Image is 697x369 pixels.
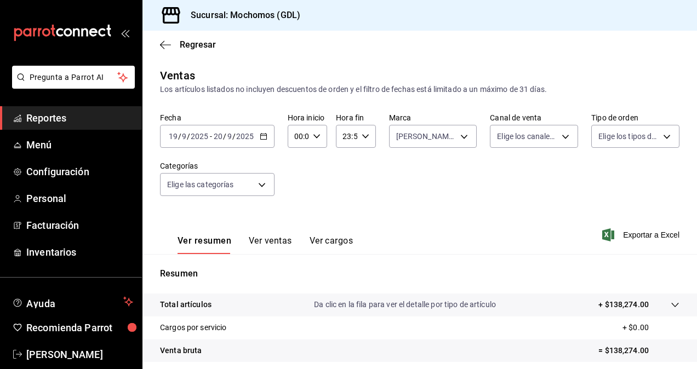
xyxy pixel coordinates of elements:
[30,72,118,83] span: Pregunta a Parrot AI
[389,114,477,122] label: Marca
[591,114,679,122] label: Tipo de orden
[12,66,135,89] button: Pregunta a Parrot AI
[180,39,216,50] span: Regresar
[232,132,236,141] span: /
[178,235,231,254] button: Ver resumen
[288,114,327,122] label: Hora inicio
[497,131,558,142] span: Elige los canales de venta
[168,132,178,141] input: --
[160,39,216,50] button: Regresar
[336,114,375,122] label: Hora fin
[26,218,133,233] span: Facturación
[178,132,181,141] span: /
[598,299,649,310] p: + $138,274.00
[236,132,254,141] input: ----
[622,322,679,333] p: + $0.00
[396,131,457,142] span: [PERSON_NAME] (GDL)
[26,137,133,152] span: Menú
[26,295,119,308] span: Ayuda
[160,67,195,84] div: Ventas
[26,111,133,125] span: Reportes
[26,164,133,179] span: Configuración
[227,132,232,141] input: --
[160,345,202,356] p: Venta bruta
[26,245,133,260] span: Inventarios
[182,9,300,22] h3: Sucursal: Mochomos (GDL)
[190,132,209,141] input: ----
[310,235,353,254] button: Ver cargos
[598,131,659,142] span: Elige los tipos de orden
[160,299,212,310] p: Total artículos
[160,162,275,170] label: Categorías
[8,79,135,91] a: Pregunta a Parrot AI
[26,347,133,362] span: [PERSON_NAME]
[160,114,275,122] label: Fecha
[490,114,578,122] label: Canal de venta
[187,132,190,141] span: /
[598,345,679,356] p: = $138,274.00
[223,132,226,141] span: /
[249,235,292,254] button: Ver ventas
[181,132,187,141] input: --
[167,179,234,190] span: Elige las categorías
[178,235,353,254] div: navigation tabs
[213,132,223,141] input: --
[160,84,679,95] div: Los artículos listados no incluyen descuentos de orden y el filtro de fechas está limitado a un m...
[121,28,129,37] button: open_drawer_menu
[604,228,679,241] button: Exportar a Excel
[160,267,679,280] p: Resumen
[210,132,212,141] span: -
[26,191,133,206] span: Personal
[160,322,227,333] p: Cargos por servicio
[314,299,496,310] p: Da clic en la fila para ver el detalle por tipo de artículo
[26,320,133,335] span: Recomienda Parrot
